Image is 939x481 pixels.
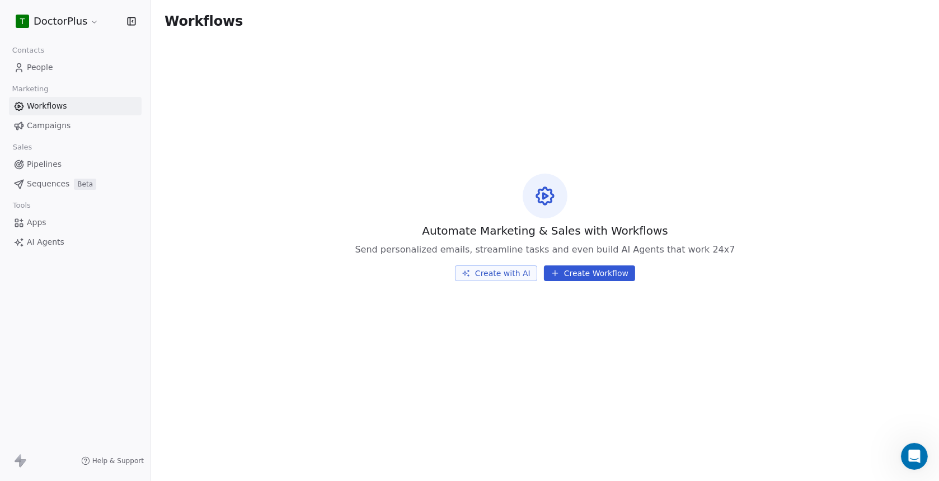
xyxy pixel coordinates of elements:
p: This collection contains information about the Account Management and settings in [GEOGRAPHIC_DAT... [11,194,199,229]
p: Getting Started [11,99,199,110]
span: Send personalized emails, streamline tasks and even build AI Agents that work 24x7 [355,243,735,256]
span: Help [176,377,196,385]
a: Apps [9,213,142,232]
p: CRM [11,261,199,273]
span: Contacts [7,42,49,59]
span: Apps [27,217,46,228]
span: 4 articles [11,150,48,162]
a: Campaigns [9,116,142,135]
div: Close [196,4,217,25]
span: 8 articles [11,231,48,243]
iframe: Intercom live chat [901,443,928,470]
a: Pipelines [9,155,142,174]
button: Help [149,349,224,394]
span: Help & Support [92,456,144,465]
p: Account Management [11,180,199,192]
button: Create Workflow [544,265,635,281]
span: DoctorPlus [34,14,87,29]
p: How to add, manage and organize your contacts within Swipe One. [11,275,199,298]
p: This collections has information about how to set up Workflows within Swipe One. [11,344,199,368]
p: Workflows [11,330,199,342]
span: T [20,16,25,27]
span: Marketing [7,81,53,97]
h2: 8 collections [11,67,213,80]
span: Automate Marketing & Sales with Workflows [422,223,668,239]
span: 24 articles [11,301,52,312]
a: Workflows [9,97,142,115]
a: People [9,58,142,77]
span: Beta [74,179,96,190]
span: Messages [93,377,132,385]
span: Tools [8,197,35,214]
span: Workflows [27,100,67,112]
span: Workflows [165,13,243,29]
span: People [27,62,53,73]
a: Help & Support [81,456,144,465]
span: Campaigns [27,120,71,132]
button: Messages [74,349,149,394]
input: Search for help [7,29,217,50]
h1: Help [98,5,128,24]
span: AI Agents [27,236,64,248]
div: Search for helpSearch for help [7,29,217,50]
span: Pipelines [27,158,62,170]
a: SequencesBeta [9,175,142,193]
button: Create with AI [455,265,537,281]
a: AI Agents [9,233,142,251]
p: This collection has articles that have information about Getting Started with Swipe One [11,113,199,148]
button: TDoctorPlus [13,12,101,31]
span: Home [26,377,49,385]
span: Sequences [27,178,69,190]
span: Sales [8,139,37,156]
